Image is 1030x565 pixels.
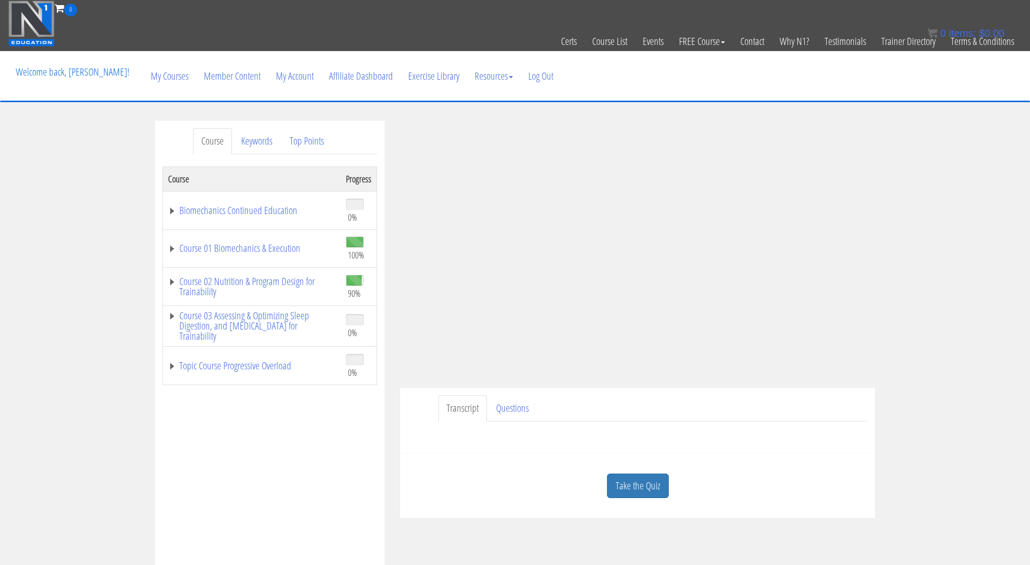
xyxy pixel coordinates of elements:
span: 0 [940,28,946,39]
a: Questions [488,395,537,421]
bdi: 0.00 [979,28,1004,39]
a: Biomechanics Continued Education [168,205,336,216]
p: Welcome back, [PERSON_NAME]! [8,52,137,92]
th: Course [163,167,341,191]
a: Why N1? [772,16,817,66]
a: Testimonials [817,16,874,66]
a: Course [193,128,232,154]
span: 0% [348,211,357,223]
span: 90% [348,288,361,299]
span: $ [979,28,985,39]
a: Course 01 Biomechanics & Execution [168,243,336,253]
a: Trainer Directory [874,16,943,66]
span: 0% [348,367,357,378]
a: 0 items: $0.00 [927,28,1004,39]
a: Resources [467,52,521,101]
a: Take the Quiz [607,474,669,499]
a: Top Points [282,128,332,154]
span: 0% [348,327,357,338]
a: Course 03 Assessing & Optimizing Sleep Digestion, and [MEDICAL_DATA] for Trainability [168,311,336,341]
th: Progress [341,167,377,191]
span: 0 [64,4,77,16]
a: Contact [733,16,772,66]
a: Member Content [196,52,268,101]
a: My Account [268,52,321,101]
a: 0 [55,1,77,15]
a: FREE Course [671,16,733,66]
a: Course 02 Nutrition & Program Design for Trainability [168,276,336,297]
img: icon11.png [927,28,938,38]
img: n1-education [8,1,55,46]
a: Exercise Library [401,52,467,101]
a: Topic Course Progressive Overload [168,361,336,371]
span: 100% [348,249,364,261]
a: Certs [553,16,584,66]
a: Log Out [521,52,561,101]
a: Keywords [233,128,280,154]
a: Terms & Conditions [943,16,1022,66]
a: Events [635,16,671,66]
a: Course List [584,16,635,66]
a: Affiliate Dashboard [321,52,401,101]
a: Transcript [438,395,487,421]
span: items: [949,28,976,39]
a: My Courses [143,52,196,101]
